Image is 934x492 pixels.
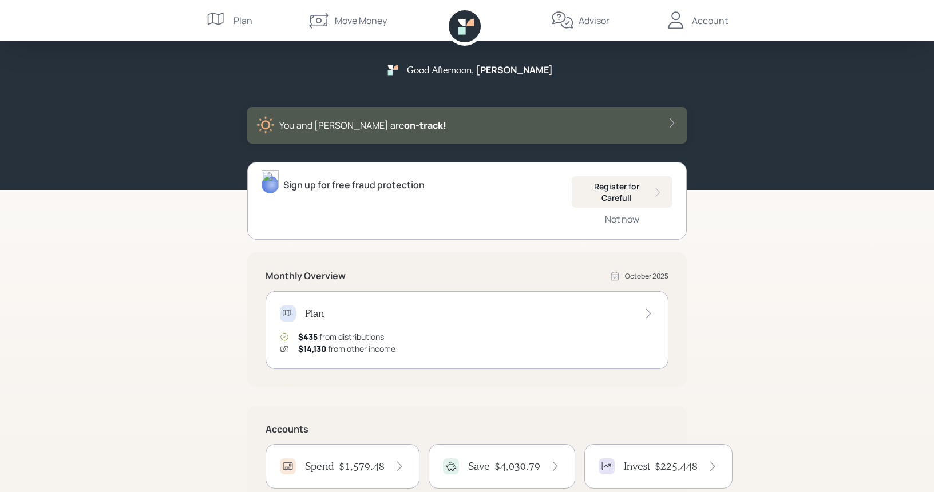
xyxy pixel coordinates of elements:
h4: Save [468,460,490,473]
div: from other income [298,343,395,355]
div: You and [PERSON_NAME] are [279,118,446,132]
h5: Good Afternoon , [407,64,474,75]
div: Sign up for free fraud protection [283,178,425,192]
span: $14,130 [298,343,326,354]
div: Move Money [335,14,387,27]
h4: $225,448 [655,460,698,473]
div: Register for Carefull [581,181,663,203]
div: Account [692,14,728,27]
h4: Plan [305,307,324,320]
img: treva-nostdahl-headshot.png [262,170,279,193]
img: sunny-XHVQM73Q.digested.png [256,116,275,134]
h5: Monthly Overview [266,271,346,281]
div: from distributions [298,331,384,343]
h4: $1,579.48 [339,460,385,473]
h4: Invest [624,460,650,473]
div: Advisor [579,14,610,27]
div: Plan [233,14,252,27]
h4: $4,030.79 [494,460,540,473]
button: Register for Carefull [572,176,672,208]
h4: Spend [305,460,334,473]
span: on‑track! [404,119,446,132]
h5: [PERSON_NAME] [476,65,553,76]
span: $435 [298,331,318,342]
div: Not now [605,213,639,225]
div: October 2025 [625,271,668,281]
h5: Accounts [266,424,668,435]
